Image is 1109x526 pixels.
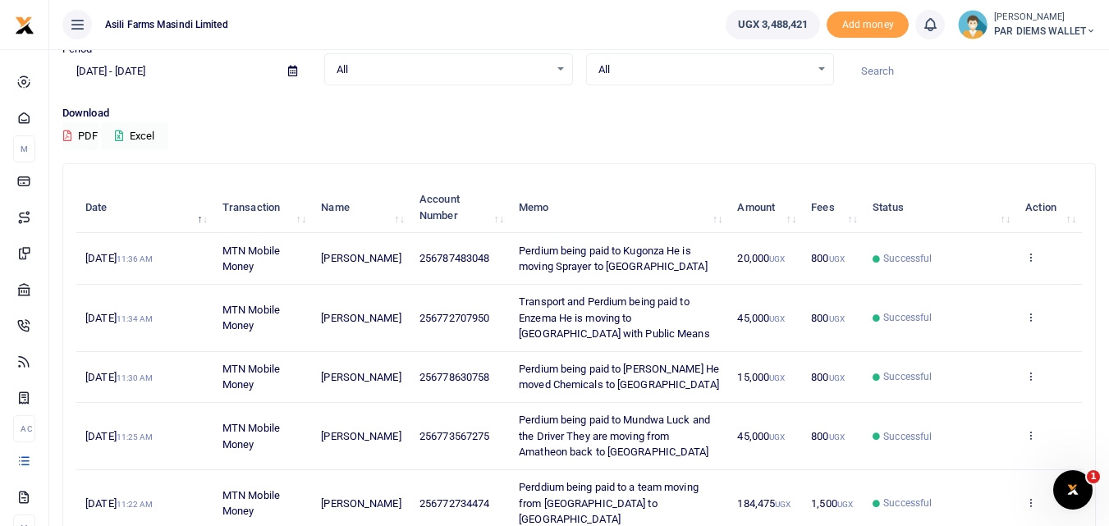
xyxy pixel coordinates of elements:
small: UGX [769,314,785,323]
span: MTN Mobile Money [222,304,280,332]
a: UGX 3,488,421 [726,10,820,39]
span: [DATE] [85,430,153,442]
th: Account Number: activate to sort column ascending [410,182,510,233]
span: UGX 3,488,421 [738,16,808,33]
li: Ac [13,415,35,442]
span: 1,500 [811,497,853,510]
th: Status: activate to sort column ascending [864,182,1016,233]
span: 256778630758 [419,371,489,383]
img: profile-user [958,10,988,39]
small: UGX [829,373,845,382]
span: Perddium being paid to a team moving from [GEOGRAPHIC_DATA] to [GEOGRAPHIC_DATA] [519,481,699,525]
input: Search [847,57,1096,85]
span: Successful [883,251,932,266]
span: Asili Farms Masindi Limited [99,17,235,32]
span: 800 [811,430,845,442]
span: 800 [811,252,845,264]
span: Add money [827,11,909,39]
li: M [13,135,35,162]
span: MTN Mobile Money [222,363,280,391]
span: MTN Mobile Money [222,489,280,518]
small: [PERSON_NAME] [994,11,1096,25]
span: PAR DIEMS WALLET [994,24,1096,39]
input: select period [62,57,275,85]
span: 15,000 [737,371,785,383]
li: Toup your wallet [827,11,909,39]
span: [DATE] [85,371,153,383]
p: Download [62,105,1096,122]
li: Wallet ballance [719,10,827,39]
small: 11:30 AM [117,373,154,382]
small: UGX [829,432,845,441]
span: 256773567275 [419,430,489,442]
span: Transport and Perdium being paid to Enzema He is moving to [GEOGRAPHIC_DATA] with Public Means [519,295,710,340]
span: Successful [883,369,932,384]
span: MTN Mobile Money [222,422,280,451]
button: Excel [101,122,168,150]
span: Perdium being paid to [PERSON_NAME] He moved Chemicals to [GEOGRAPHIC_DATA] [519,363,719,391]
span: [DATE] [85,252,153,264]
a: Add money [827,17,909,30]
small: UGX [769,373,785,382]
span: [PERSON_NAME] [321,430,401,442]
small: UGX [775,500,791,509]
a: profile-user [PERSON_NAME] PAR DIEMS WALLET [958,10,1096,39]
img: logo-small [15,16,34,35]
button: PDF [62,122,99,150]
iframe: Intercom live chat [1053,470,1093,510]
span: 256772707950 [419,312,489,324]
th: Name: activate to sort column ascending [312,182,410,233]
span: 800 [811,371,845,383]
span: 20,000 [737,252,785,264]
span: All [337,62,549,78]
a: logo-small logo-large logo-large [15,18,34,30]
span: 45,000 [737,312,785,324]
span: [PERSON_NAME] [321,497,401,510]
span: MTN Mobile Money [222,245,280,273]
span: 256772734474 [419,497,489,510]
span: [PERSON_NAME] [321,252,401,264]
small: UGX [829,254,845,263]
th: Fees: activate to sort column ascending [802,182,864,233]
span: Successful [883,429,932,444]
span: [PERSON_NAME] [321,312,401,324]
small: UGX [829,314,845,323]
small: 11:25 AM [117,432,154,441]
small: UGX [837,500,853,509]
small: 11:34 AM [117,314,154,323]
small: 11:22 AM [117,500,154,509]
th: Date: activate to sort column descending [76,182,213,233]
span: 45,000 [737,430,785,442]
th: Amount: activate to sort column ascending [728,182,802,233]
span: Perdium being paid to Mundwa Luck and the Driver They are moving from Amatheon back to [GEOGRAPHI... [519,414,710,458]
th: Memo: activate to sort column ascending [510,182,728,233]
span: Successful [883,496,932,510]
span: Perdium being paid to Kugonza He is moving Sprayer to [GEOGRAPHIC_DATA] [519,245,708,273]
span: Successful [883,310,932,325]
th: Action: activate to sort column ascending [1016,182,1082,233]
span: [DATE] [85,312,153,324]
span: 800 [811,312,845,324]
span: All [598,62,811,78]
span: [PERSON_NAME] [321,371,401,383]
small: 11:36 AM [117,254,154,263]
th: Transaction: activate to sort column ascending [213,182,312,233]
small: UGX [769,432,785,441]
span: 1 [1087,470,1100,483]
span: 256787483048 [419,252,489,264]
small: UGX [769,254,785,263]
span: 184,475 [737,497,791,510]
span: [DATE] [85,497,153,510]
